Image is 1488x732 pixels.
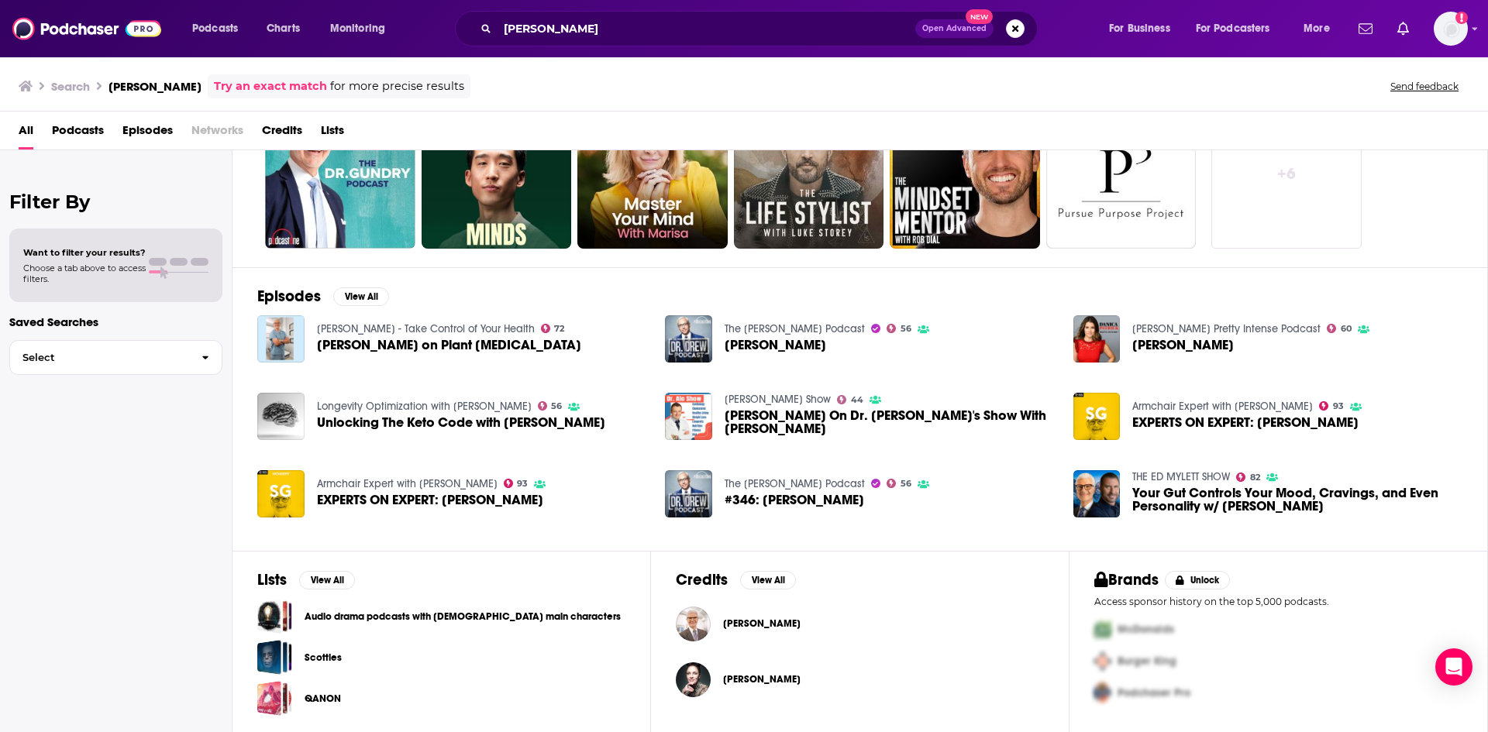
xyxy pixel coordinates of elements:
[191,118,243,149] span: Networks
[676,607,711,641] a: Dr. Steven Gundry
[257,640,292,675] a: Scotties
[1352,15,1379,42] a: Show notifications dropdown
[554,325,564,332] span: 72
[725,393,831,406] a: Dr Alo Show
[1319,401,1344,411] a: 93
[725,322,865,335] a: The Dr. Drew Podcast
[9,314,222,329] p: Saved Searches
[1333,403,1344,410] span: 93
[9,340,222,375] button: Select
[267,18,300,40] span: Charts
[299,571,355,589] button: View All
[257,599,292,634] a: Audio drama podcasts with LGBTQ+ main characters
[257,287,321,306] h2: Episodes
[1132,486,1462,513] span: Your Gut Controls Your Mood, Cravings, and Even Personality w/ [PERSON_NAME]
[665,315,712,363] img: Dr. Steven Gundry
[257,393,305,440] img: Unlocking The Keto Code with Dr. Gundry
[1186,16,1293,41] button: open menu
[1118,686,1190,699] span: Podchaser Pro
[1391,15,1415,42] a: Show notifications dropdown
[1341,325,1352,332] span: 60
[1118,623,1174,636] span: McDonalds
[9,191,222,213] h2: Filter By
[1165,571,1231,589] button: Unlock
[1073,315,1121,363] a: Dr. Steven Gundry
[1236,473,1260,482] a: 82
[257,16,309,41] a: Charts
[723,617,801,630] a: Dr. Steven Gundry
[676,655,1044,704] button: Lanee NeilLanee Neil
[1098,16,1190,41] button: open menu
[725,493,864,507] a: #346: Dr. Steven Gundry
[890,98,1040,249] a: 87
[1073,393,1121,440] img: EXPERTS ON EXPERT: Dr. Steven Gundry
[192,18,238,40] span: Podcasts
[665,470,712,517] a: #346: Dr. Steven Gundry
[181,16,258,41] button: open menu
[734,98,884,249] a: 67
[257,570,355,589] a: ListsView All
[538,401,563,411] a: 56
[317,416,605,429] a: Unlocking The Keto Code with Dr. Gundry
[1132,486,1462,513] a: Your Gut Controls Your Mood, Cravings, and Even Personality w/ Dr. Gundry
[1196,18,1270,40] span: For Podcasters
[122,118,173,149] a: Episodes
[665,393,712,440] a: Dr. Gundry On Dr. Mike's Show With Dr. Danielle Belardo
[1132,416,1359,429] a: EXPERTS ON EXPERT: Dr. Steven Gundry
[305,690,341,707] a: QANON
[317,339,581,352] a: Dr. Gundry on Plant Lectins
[1088,677,1118,709] img: Third Pro Logo
[319,16,405,41] button: open menu
[1455,12,1468,24] svg: Add a profile image
[1250,474,1260,481] span: 82
[551,403,562,410] span: 56
[1073,470,1121,517] img: Your Gut Controls Your Mood, Cravings, and Even Personality w/ Dr. Gundry
[1109,18,1170,40] span: For Business
[922,25,987,33] span: Open Advanced
[51,79,90,94] h3: Search
[1094,596,1462,607] p: Access sponsor history on the top 5,000 podcasts.
[317,416,605,429] span: Unlocking The Keto Code with [PERSON_NAME]
[1132,416,1359,429] span: EXPERTS ON EXPERT: [PERSON_NAME]
[257,470,305,517] img: EXPERTS ON EXPERT: Dr. Steven Gundry
[330,77,464,95] span: for more precise results
[52,118,104,149] span: Podcasts
[317,339,581,352] span: [PERSON_NAME] on Plant [MEDICAL_DATA]
[1293,16,1349,41] button: open menu
[19,118,33,149] a: All
[257,287,389,306] a: EpisodesView All
[422,98,572,249] a: 52
[317,400,532,413] a: Longevity Optimization with Kayla Barnes-Lentz
[676,599,1044,648] button: Dr. Steven GundryDr. Steven Gundry
[541,324,565,333] a: 72
[725,477,865,490] a: The Dr. Drew Podcast
[1386,80,1463,93] button: Send feedback
[317,322,535,335] a: Dr. Joseph Mercola - Take Control of Your Health
[321,118,344,149] a: Lists
[1434,12,1468,46] span: Logged in as megcassidy
[257,315,305,363] img: Dr. Gundry on Plant Lectins
[498,16,915,41] input: Search podcasts, credits, & more...
[262,118,302,149] span: Credits
[1132,339,1234,352] span: [PERSON_NAME]
[1088,645,1118,677] img: Second Pro Logo
[470,11,1052,46] div: Search podcasts, credits, & more...
[725,409,1055,435] a: Dr. Gundry On Dr. Mike's Show With Dr. Danielle Belardo
[676,662,711,697] img: Lanee Neil
[851,397,863,404] span: 44
[676,570,728,589] h2: Credits
[676,570,796,589] a: CreditsView All
[725,339,826,352] a: Dr. Steven Gundry
[10,352,189,363] span: Select
[214,77,327,95] a: Try an exact match
[504,479,529,488] a: 93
